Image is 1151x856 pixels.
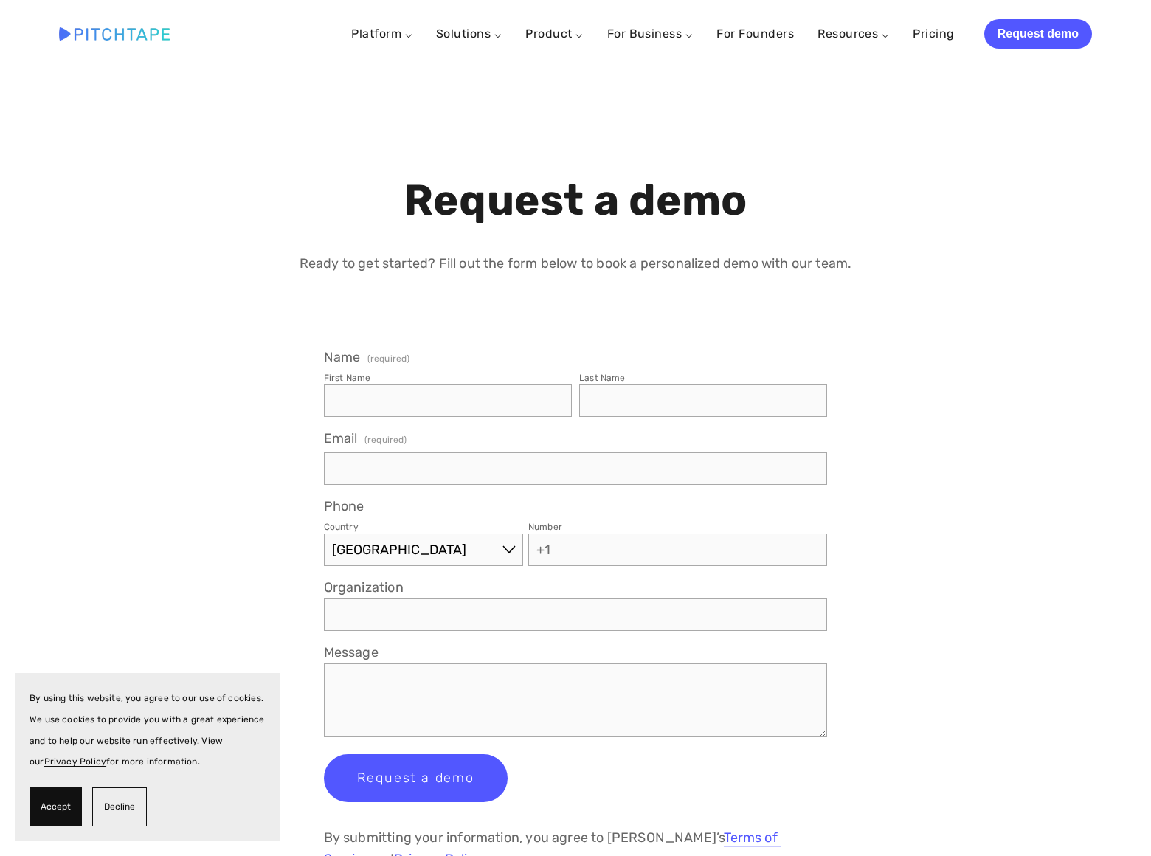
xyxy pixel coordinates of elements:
button: Accept [30,787,82,826]
p: By using this website, you agree to our use of cookies. We use cookies to provide you with a grea... [30,688,266,773]
a: For Business ⌵ [607,27,694,41]
span: Organization [324,579,404,596]
a: Platform ⌵ [351,27,412,41]
section: Cookie banner [15,673,280,841]
a: Request demo [984,19,1092,49]
span: Phone [324,498,364,514]
div: First Name [324,373,371,383]
span: Accept [41,796,71,818]
div: Last Name [579,373,626,383]
a: Solutions ⌵ [436,27,502,41]
a: Pricing [913,21,954,47]
strong: Request a demo [404,175,747,226]
span: Request a demo [357,770,474,786]
a: Product ⌵ [525,27,583,41]
button: Decline [92,787,147,826]
span: Name [324,349,361,365]
a: Privacy Policy [44,756,107,767]
span: (required) [364,430,407,449]
span: Email [324,430,358,446]
span: Decline [104,796,135,818]
span: +1 [529,534,558,566]
p: Ready to get started? Fill out the form below to book a personalized demo with our team. [147,253,1003,275]
div: Number [528,522,562,532]
button: Request a demoRequest a demo [324,754,508,802]
a: Resources ⌵ [818,27,889,41]
div: Country [324,522,359,532]
a: For Founders [716,21,794,47]
span: Message [324,644,379,660]
span: (required) [367,354,410,363]
img: Pitchtape | Video Submission Management Software [59,27,170,40]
